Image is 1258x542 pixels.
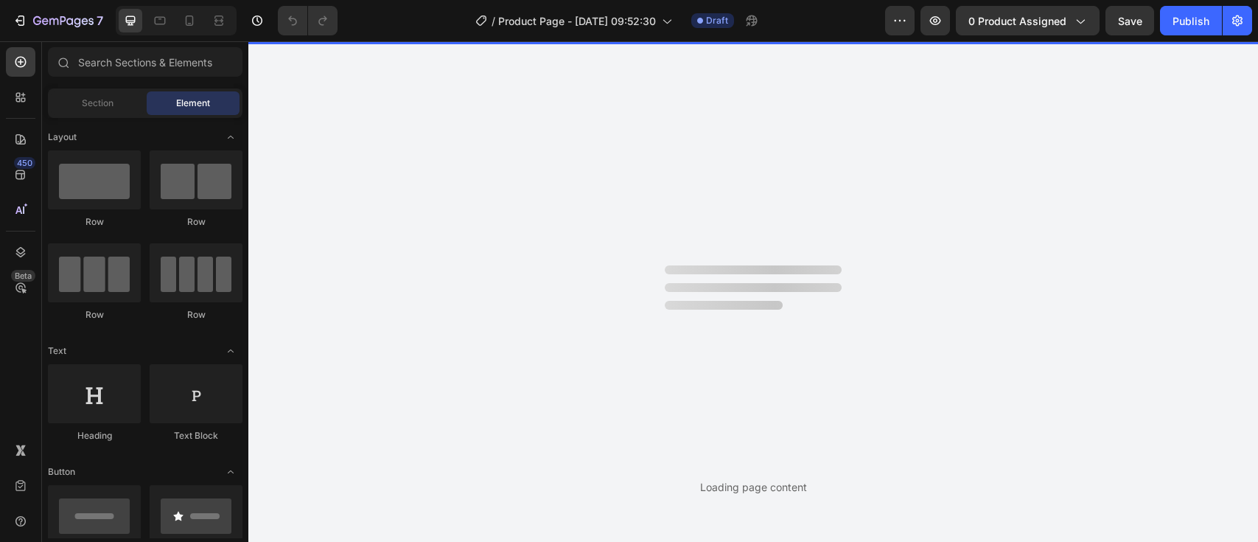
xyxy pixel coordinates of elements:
span: 0 product assigned [968,13,1066,29]
button: Publish [1160,6,1222,35]
span: Toggle open [219,460,242,484]
span: Draft [706,14,728,27]
div: Row [48,215,141,229]
button: 7 [6,6,110,35]
div: Heading [48,429,141,442]
div: 450 [14,157,35,169]
span: Text [48,344,66,358]
span: Toggle open [219,125,242,149]
span: Toggle open [219,339,242,363]
p: 7 [97,12,103,29]
span: / [492,13,495,29]
div: Row [150,215,242,229]
div: Undo/Redo [278,6,338,35]
div: Loading page content [700,479,807,495]
input: Search Sections & Elements [48,47,242,77]
span: Layout [48,131,77,144]
span: Section [82,97,113,110]
span: Save [1118,15,1142,27]
div: Text Block [150,429,242,442]
span: Element [176,97,210,110]
span: Product Page - [DATE] 09:52:30 [498,13,656,29]
div: Publish [1173,13,1209,29]
button: Save [1105,6,1154,35]
button: 0 product assigned [956,6,1100,35]
span: Button [48,465,75,479]
div: Row [48,308,141,322]
div: Row [150,308,242,322]
div: Beta [11,270,35,282]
